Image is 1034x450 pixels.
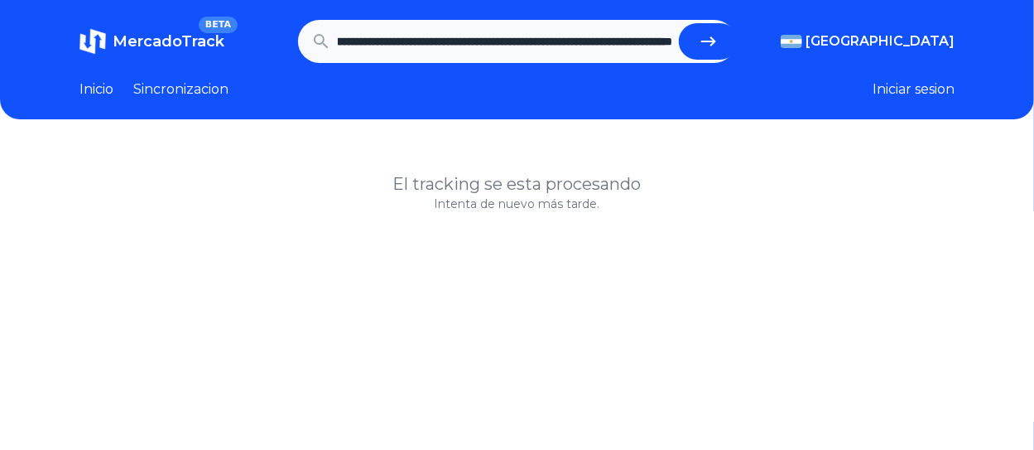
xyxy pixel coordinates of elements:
[113,32,224,51] span: MercadoTrack
[781,35,802,48] img: Argentina
[79,172,955,196] h1: El tracking se esta procesando
[873,80,955,99] button: Iniciar sesion
[806,31,955,51] span: [GEOGRAPHIC_DATA]
[79,80,113,99] a: Inicio
[79,196,955,212] p: Intenta de nuevo más tarde.
[79,28,224,55] a: MercadoTrackBETA
[133,80,228,99] a: Sincronizacion
[199,17,238,33] span: BETA
[79,28,106,55] img: MercadoTrack
[781,31,955,51] button: [GEOGRAPHIC_DATA]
